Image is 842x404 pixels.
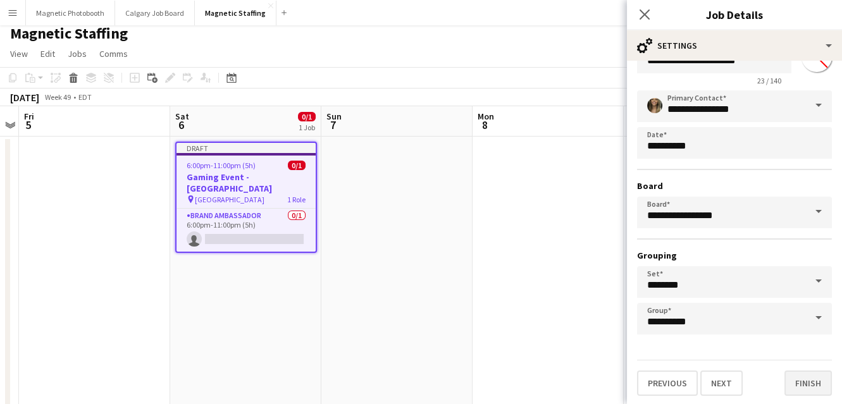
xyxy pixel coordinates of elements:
[5,46,33,62] a: View
[10,48,28,59] span: View
[784,370,832,396] button: Finish
[176,171,316,194] h3: Gaming Event - [GEOGRAPHIC_DATA]
[68,48,87,59] span: Jobs
[476,118,494,132] span: 8
[637,250,832,261] h3: Grouping
[195,195,264,204] span: [GEOGRAPHIC_DATA]
[26,1,115,25] button: Magnetic Photobooth
[94,46,133,62] a: Comms
[10,91,39,104] div: [DATE]
[627,30,842,61] div: Settings
[115,1,195,25] button: Calgary Job Board
[63,46,92,62] a: Jobs
[298,112,316,121] span: 0/1
[287,195,306,204] span: 1 Role
[175,111,189,122] span: Sat
[299,123,315,132] div: 1 Job
[24,111,34,122] span: Fri
[637,180,832,192] h3: Board
[173,118,189,132] span: 6
[478,111,494,122] span: Mon
[78,92,92,102] div: EDT
[637,370,698,396] button: Previous
[700,370,743,396] button: Next
[176,209,316,252] app-card-role: Brand Ambassador0/16:00pm-11:00pm (5h)
[627,6,842,23] h3: Job Details
[195,1,276,25] button: Magnetic Staffing
[747,76,791,85] span: 23 / 140
[35,46,60,62] a: Edit
[99,48,128,59] span: Comms
[187,161,256,170] span: 6:00pm-11:00pm (5h)
[175,142,317,253] app-job-card: Draft6:00pm-11:00pm (5h)0/1Gaming Event - [GEOGRAPHIC_DATA] [GEOGRAPHIC_DATA]1 RoleBrand Ambassad...
[325,118,342,132] span: 7
[288,161,306,170] span: 0/1
[40,48,55,59] span: Edit
[22,118,34,132] span: 5
[176,143,316,153] div: Draft
[326,111,342,122] span: Sun
[10,24,128,43] h1: Magnetic Staffing
[42,92,73,102] span: Week 49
